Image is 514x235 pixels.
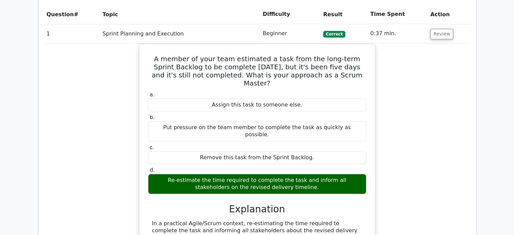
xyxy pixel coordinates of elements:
span: b. [150,114,155,120]
button: Review [430,29,453,39]
span: a. [150,91,155,98]
span: d. [150,167,155,173]
div: Remove this task from the Sprint Backlog. [148,151,366,164]
td: 1 [44,24,100,43]
h5: A member of your team estimated a task from the long-term Sprint Backlog to be complete [DATE], b... [147,55,367,87]
span: c. [150,144,154,150]
div: Re-estimate the time required to complete the task and inform all stakeholders on the revised del... [148,174,366,194]
div: Assign this task to someone else. [148,98,366,112]
td: 0:37 min. [368,24,428,43]
h3: Explanation [152,204,362,215]
th: Difficulty [260,5,320,24]
span: Question [47,11,74,18]
div: Put pressure on the team member to complete the task as quickly as possible. [148,121,366,141]
th: # [44,5,100,24]
th: Topic [100,5,260,24]
th: Action [427,5,470,24]
td: Beginner [260,24,320,43]
th: Time Spent [368,5,428,24]
span: Correct [323,31,345,38]
th: Result [320,5,367,24]
td: Sprint Planning and Execution [100,24,260,43]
